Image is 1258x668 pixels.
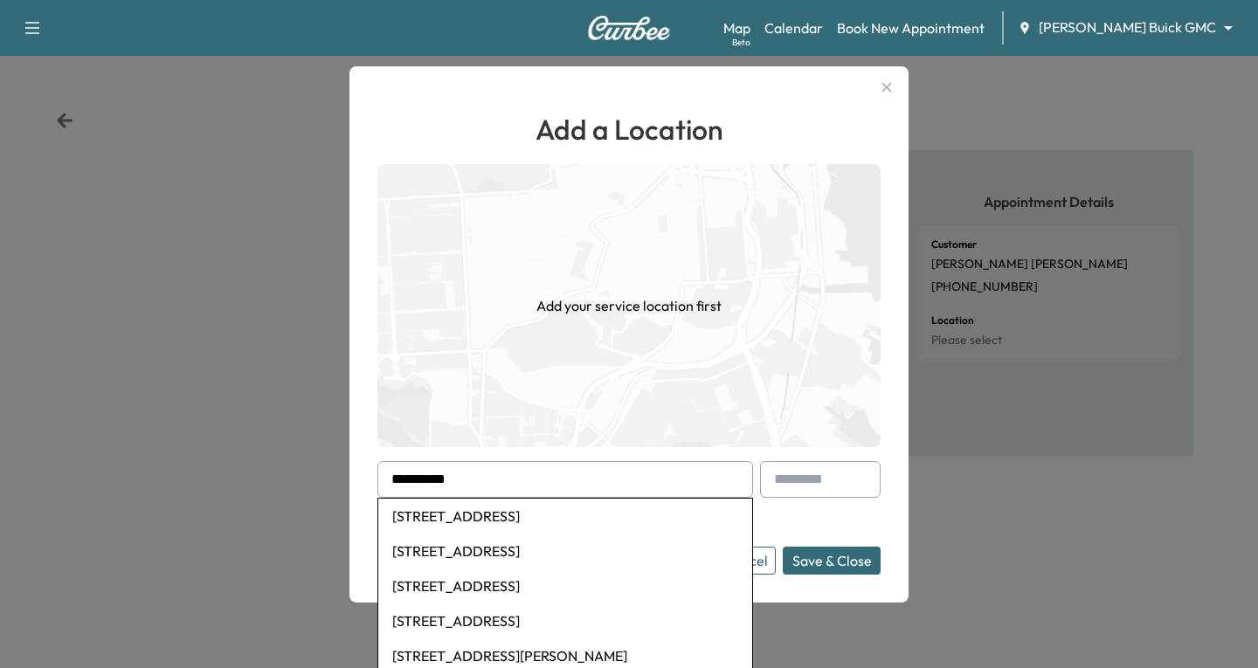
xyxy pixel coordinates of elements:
li: [STREET_ADDRESS] [378,534,752,568]
h1: Add a Location [377,108,881,150]
li: [STREET_ADDRESS] [378,568,752,603]
button: Save & Close [783,547,881,575]
h1: Add your service location first [536,295,722,316]
span: [PERSON_NAME] Buick GMC [1039,17,1216,38]
a: Book New Appointment [837,17,985,38]
img: empty-map-CL6vilOE.png [377,164,881,447]
img: Curbee Logo [587,16,671,40]
li: [STREET_ADDRESS] [378,603,752,638]
div: Beta [732,36,750,49]
a: Calendar [764,17,823,38]
a: MapBeta [723,17,750,38]
li: [STREET_ADDRESS] [378,499,752,534]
